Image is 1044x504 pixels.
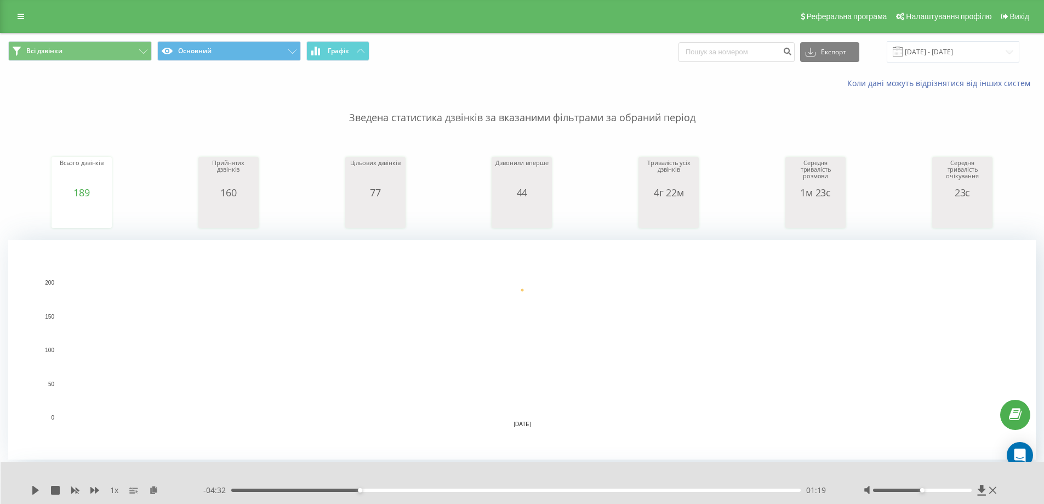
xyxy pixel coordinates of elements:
[51,415,54,421] text: 0
[935,187,990,198] div: 23с
[788,198,843,231] svg: A chart.
[54,187,109,198] div: 189
[494,160,549,187] div: Дзвонили вперше
[54,198,109,231] svg: A chart.
[48,381,55,387] text: 50
[1007,442,1033,468] div: Open Intercom Messenger
[1010,12,1029,21] span: Вихід
[110,485,118,496] span: 1 x
[201,187,256,198] div: 160
[157,41,301,61] button: Основний
[494,198,549,231] svg: A chart.
[847,78,1036,88] a: Коли дані можуть відрізнятися вiд інших систем
[45,280,54,286] text: 200
[348,187,403,198] div: 77
[348,198,403,231] svg: A chart.
[935,198,990,231] svg: A chart.
[788,160,843,187] div: Середня тривалість розмови
[641,198,696,231] svg: A chart.
[358,488,362,492] div: Accessibility label
[678,42,795,62] input: Пошук за номером
[54,160,109,187] div: Всього дзвінків
[203,485,231,496] span: - 04:32
[45,347,54,353] text: 100
[806,485,826,496] span: 01:19
[800,42,859,62] button: Експорт
[641,160,696,187] div: Тривалість усіх дзвінків
[201,198,256,231] svg: A chart.
[328,47,349,55] span: Графік
[935,160,990,187] div: Середня тривалість очікування
[26,47,62,55] span: Всі дзвінки
[641,187,696,198] div: 4г 22м
[45,314,54,320] text: 150
[306,41,369,61] button: Графік
[201,160,256,187] div: Прийнятих дзвінків
[8,240,1036,460] svg: A chart.
[514,421,531,427] text: [DATE]
[807,12,887,21] span: Реферальна програма
[788,187,843,198] div: 1м 23с
[8,41,152,61] button: Всі дзвінки
[906,12,991,21] span: Налаштування профілю
[348,160,403,187] div: Цільових дзвінків
[8,89,1036,125] p: Зведена статистика дзвінків за вказаними фільтрами за обраний період
[494,187,549,198] div: 44
[920,488,925,492] div: Accessibility label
